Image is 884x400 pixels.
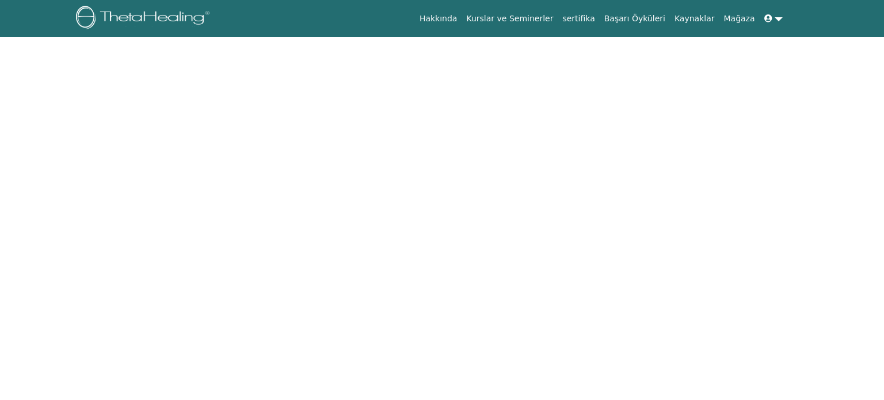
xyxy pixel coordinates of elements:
a: Kurslar ve Seminerler [462,8,558,29]
a: Mağaza [719,8,759,29]
img: logo.png [76,6,214,32]
a: Hakkında [415,8,462,29]
a: Başarı Öyküleri [600,8,670,29]
a: Kaynaklar [670,8,719,29]
a: sertifika [558,8,599,29]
